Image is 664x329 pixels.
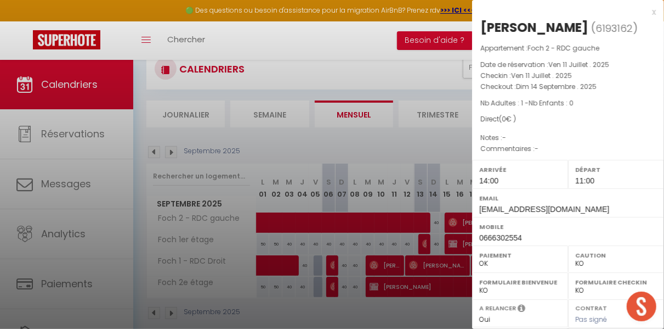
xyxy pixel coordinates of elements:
[535,144,538,153] span: -
[511,71,572,80] span: Ven 11 Juillet . 2025
[575,304,607,311] label: Contrat
[575,250,657,261] label: Caution
[516,82,597,91] span: Dim 14 Septembre . 2025
[479,304,516,313] label: A relancer
[527,43,599,53] span: Foch 2 - RDC gauche
[480,70,656,81] p: Checkin :
[627,292,656,321] div: Ouvrir le chat
[480,81,656,92] p: Checkout :
[479,164,561,175] label: Arrivée
[499,114,516,124] span: ( € )
[480,43,656,54] p: Appartement :
[479,193,657,204] label: Email
[479,250,561,261] label: Paiement
[575,277,657,288] label: Formulaire Checkin
[480,143,656,154] p: Commentaires :
[518,304,525,316] i: Sélectionner OUI si vous souhaiter envoyer les séquences de messages post-checkout
[480,114,656,125] div: Direct
[591,20,638,36] span: ( )
[479,277,561,288] label: Formulaire Bienvenue
[479,221,657,232] label: Mobile
[595,21,633,35] span: 6193162
[480,19,588,36] div: [PERSON_NAME]
[529,98,574,108] span: Nb Enfants : 0
[479,205,609,214] span: [EMAIL_ADDRESS][DOMAIN_NAME]
[548,60,609,69] span: Ven 11 Juillet . 2025
[480,132,656,143] p: Notes :
[575,164,657,175] label: Départ
[575,315,607,324] span: Pas signé
[502,114,506,124] span: 0
[575,176,594,185] span: 11:00
[472,5,656,19] div: x
[480,98,574,108] span: Nb Adultes : 1 -
[480,59,656,70] p: Date de réservation :
[502,133,506,142] span: -
[479,233,522,242] span: 0666302554
[479,176,498,185] span: 14:00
